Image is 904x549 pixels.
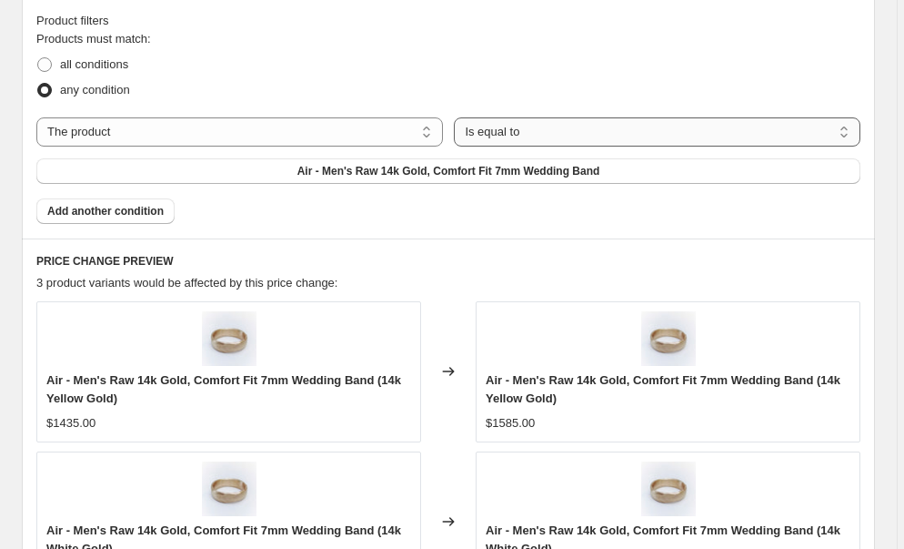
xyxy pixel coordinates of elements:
div: $1435.00 [46,414,95,432]
button: Add another condition [36,198,175,224]
img: image_ae7551ae-e267-49bb-9518-8f469f78da74_80x.jpg [641,462,696,516]
div: Product filters [36,12,860,30]
img: image_ae7551ae-e267-49bb-9518-8f469f78da74_80x.jpg [641,311,696,366]
img: image_ae7551ae-e267-49bb-9518-8f469f78da74_80x.jpg [202,311,256,366]
div: $1585.00 [486,414,535,432]
img: image_ae7551ae-e267-49bb-9518-8f469f78da74_80x.jpg [202,462,256,516]
span: Air - Men's Raw 14k Gold, Comfort Fit 7mm Wedding Band (14k Yellow Gold) [46,373,401,405]
span: any condition [60,83,130,97]
span: Add another condition [47,204,164,219]
span: Products must match: [36,32,151,46]
span: Air - Men's Raw 14k Gold, Comfort Fit 7mm Wedding Band (14k Yellow Gold) [486,373,840,405]
h6: PRICE CHANGE PREVIEW [36,254,860,269]
span: all conditions [60,57,128,71]
button: Air - Men's Raw 14k Gold, Comfort Fit 7mm Wedding Band [36,158,860,184]
span: Air - Men's Raw 14k Gold, Comfort Fit 7mm Wedding Band [297,164,600,178]
span: 3 product variants would be affected by this price change: [36,276,337,290]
